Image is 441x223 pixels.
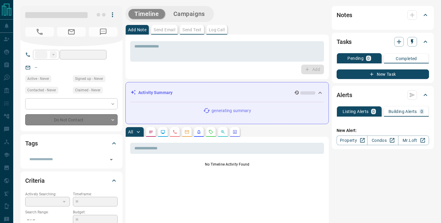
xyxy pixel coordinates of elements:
[138,90,172,96] p: Activity Summary
[337,127,429,134] p: New Alert:
[75,76,103,82] span: Signed up - Never
[107,155,115,164] button: Open
[128,9,165,19] button: Timeline
[337,10,352,20] h2: Notes
[337,35,429,49] div: Tasks
[25,139,37,148] h2: Tags
[337,90,352,100] h2: Alerts
[167,9,211,19] button: Campaigns
[421,109,423,114] p: 0
[337,69,429,79] button: New Task
[172,130,177,134] svg: Calls
[337,88,429,102] div: Alerts
[196,130,201,134] svg: Listing Alerts
[25,114,118,125] div: Do Not Contact
[160,130,165,134] svg: Lead Browsing Activity
[337,136,367,145] a: Property
[130,87,324,98] div: Activity Summary
[372,109,375,114] p: 0
[25,176,45,185] h2: Criteria
[27,76,49,82] span: Active - Never
[347,56,364,60] p: Pending
[35,65,37,70] a: --
[73,209,118,215] p: Budget:
[398,136,429,145] a: Mr.Loft
[128,28,146,32] p: Add Note
[25,173,118,188] div: Criteria
[27,87,56,93] span: Contacted - Never
[184,130,189,134] svg: Emails
[57,27,86,37] span: No Email
[25,136,118,151] div: Tags
[388,109,417,114] p: Building Alerts
[232,130,237,134] svg: Agent Actions
[367,136,398,145] a: Condos
[73,191,118,197] p: Timeframe:
[211,108,251,114] p: generating summary
[130,162,324,167] p: No Timeline Activity Found
[89,27,118,37] span: No Number
[220,130,225,134] svg: Opportunities
[208,130,213,134] svg: Requests
[343,109,369,114] p: Listing Alerts
[25,27,54,37] span: No Number
[25,209,70,215] p: Search Range:
[25,191,70,197] p: Actively Searching:
[128,130,133,134] p: All
[75,87,100,93] span: Claimed - Never
[367,56,370,60] p: 0
[337,8,429,22] div: Notes
[148,130,153,134] svg: Notes
[337,37,352,47] h2: Tasks
[396,57,417,61] p: Completed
